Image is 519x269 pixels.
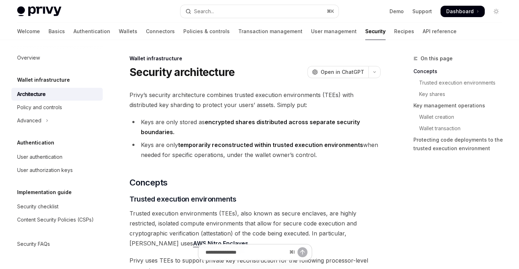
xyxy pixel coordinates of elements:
a: Wallets [119,23,137,40]
span: Open in ChatGPT [321,68,364,76]
a: Support [412,8,432,15]
a: Key shares [413,88,508,100]
a: Architecture [11,88,103,101]
a: Security checklist [11,200,103,213]
span: Trusted execution environments (TEEs), also known as secure enclaves, are highly restricted, isol... [129,208,381,248]
img: light logo [17,6,61,16]
button: Send message [297,247,307,257]
div: Overview [17,54,40,62]
a: AWS Nitro Enclaves [193,240,248,247]
span: Concepts [129,177,167,188]
h1: Security architecture [129,66,235,78]
li: Keys are only stored as [129,117,381,137]
a: Trusted execution environments [413,77,508,88]
div: Policy and controls [17,103,62,112]
div: Wallet infrastructure [129,55,381,62]
button: Open in ChatGPT [307,66,368,78]
a: Protecting code deployments to the trusted execution environment [413,134,508,154]
a: Connectors [146,23,175,40]
span: Dashboard [446,8,474,15]
div: User authentication [17,153,62,161]
h5: Wallet infrastructure [17,76,70,84]
a: Concepts [413,66,508,77]
button: Toggle dark mode [490,6,502,17]
a: Basics [49,23,65,40]
a: User management [311,23,357,40]
div: Architecture [17,90,46,98]
a: Key management operations [413,100,508,111]
strong: temporarily reconstructed within trusted execution environments [178,141,363,148]
li: Keys are only when needed for specific operations, under the wallet owner’s control. [129,140,381,160]
button: Toggle Advanced section [11,114,103,127]
a: Dashboard [441,6,485,17]
input: Ask a question... [205,244,286,260]
div: Security checklist [17,202,58,211]
a: User authorization keys [11,164,103,177]
a: API reference [423,23,457,40]
a: Security FAQs [11,238,103,250]
div: Security FAQs [17,240,50,248]
span: Privy’s security architecture combines trusted execution environments (TEEs) with distributed key... [129,90,381,110]
span: On this page [421,54,453,63]
div: User authorization keys [17,166,73,174]
h5: Implementation guide [17,188,72,197]
a: Recipes [394,23,414,40]
div: Content Security Policies (CSPs) [17,215,94,224]
h5: Authentication [17,138,54,147]
a: Demo [390,8,404,15]
strong: encrypted shares distributed across separate security boundaries. [141,118,360,136]
button: Open search [180,5,338,18]
span: Trusted execution environments [129,194,236,204]
span: ⌘ K [327,9,334,14]
a: Security [365,23,386,40]
a: Content Security Policies (CSPs) [11,213,103,226]
a: Policy and controls [11,101,103,114]
a: Authentication [73,23,110,40]
div: Search... [194,7,214,16]
a: Wallet transaction [413,123,508,134]
a: Transaction management [238,23,302,40]
a: Policies & controls [183,23,230,40]
a: Welcome [17,23,40,40]
a: Overview [11,51,103,64]
div: Advanced [17,116,41,125]
a: Wallet creation [413,111,508,123]
a: User authentication [11,151,103,163]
